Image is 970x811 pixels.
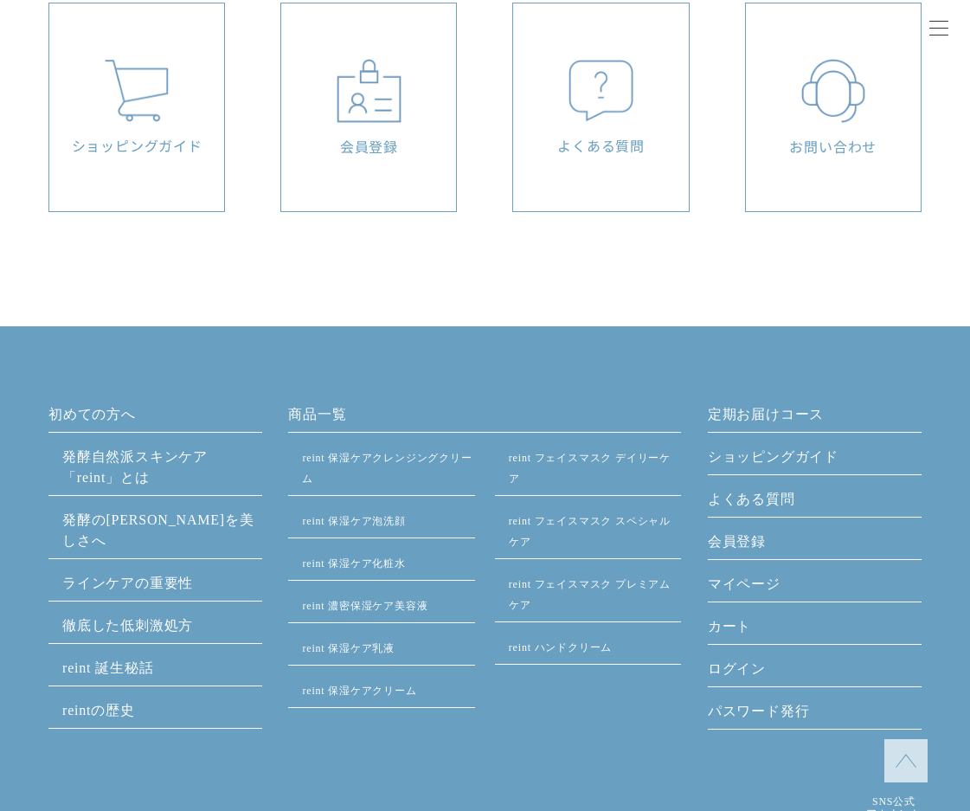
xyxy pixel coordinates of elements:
p: 会員登録 [288,136,449,157]
img: アイコン [105,60,169,122]
a: reint 保湿ケアクレンジングクリーム [302,452,472,485]
a: アイコン ショッピングガイド [48,3,225,212]
img: アイコン [337,59,401,123]
a: 発酵の[PERSON_NAME]を美しさへ [62,512,254,548]
a: reint フェイスマスク スペシャルケア [509,515,671,548]
p: ショッピングガイド [56,135,217,156]
a: reint 誕生秘話 [62,660,153,675]
a: reintの歴史 [62,703,135,718]
a: アイコン よくある質問 [512,3,689,212]
a: reint 保湿ケア化粧水 [302,557,405,570]
a: アイコン 会員登録 [280,3,457,212]
a: ラインケアの重要性 [62,576,193,590]
a: reint 保湿ケア泡洗顔 [302,515,405,527]
img: アイコン [801,59,865,123]
a: カート [708,616,922,644]
p: お問い合わせ [753,136,914,157]
a: 発酵⾃然派スキンケア「reint」とは [62,449,208,485]
img: アイコン [569,60,633,122]
a: ショッピングガイド [708,447,922,474]
a: パスワード発行 [708,701,922,729]
a: マイページ [708,574,922,602]
a: 徹底した低刺激処方 [62,618,193,633]
a: reint フェイスマスク デイリーケア [509,452,671,485]
a: よくある質問 [708,489,922,517]
a: 初めての方へ [48,404,262,432]
img: topに戻る [896,750,916,771]
a: reint ハンドクリーム [509,641,612,653]
a: 定期お届けコース [708,404,922,432]
a: reint 保湿ケアクリーム [302,685,416,697]
a: 会員登録 [708,531,922,559]
a: アイコン お問い合わせ [745,3,922,212]
a: reint フェイスマスク プレミアムケア [509,578,671,611]
a: reint 濃密保湿ケア美容液 [302,600,427,612]
p: よくある質問 [521,135,682,156]
a: ログイン [708,659,922,686]
a: 商品一覧 [288,404,681,432]
a: reint 保湿ケア乳液 [302,642,395,654]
